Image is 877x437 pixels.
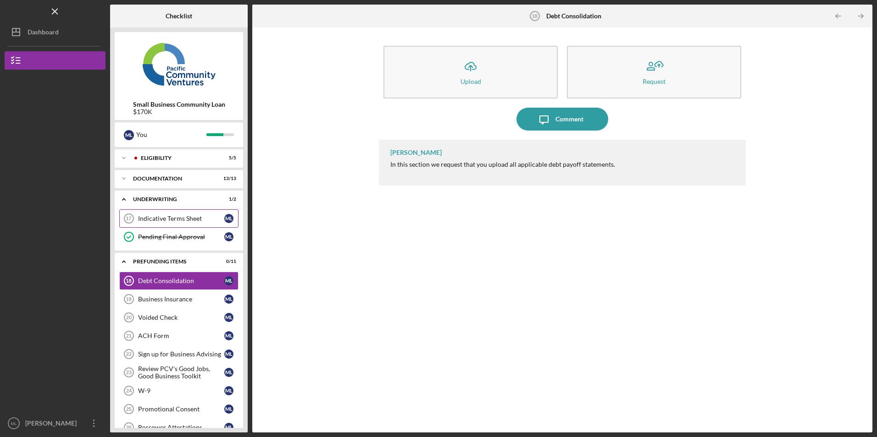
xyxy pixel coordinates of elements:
div: M L [224,232,233,241]
a: Pending Final ApprovalML [119,228,239,246]
div: M L [124,130,134,140]
div: M L [224,423,233,432]
div: You [136,127,206,142]
tspan: 23 [126,370,132,375]
a: 17Indicative Terms SheetML [119,209,239,228]
a: 24W-9ML [119,382,239,400]
a: 26Borrower AttestationsML [119,418,239,437]
div: M L [224,295,233,304]
a: 18Debt ConsolidationML [119,272,239,290]
div: Pending Final Approval [138,233,224,240]
div: Upload [461,78,481,85]
a: 22Sign up for Business AdvisingML [119,345,239,363]
div: Promotional Consent [138,405,224,413]
a: 21ACH FormML [119,327,239,345]
tspan: 22 [126,351,132,357]
div: M L [224,404,233,414]
div: ACH Form [138,332,224,339]
div: 5 / 5 [220,155,236,161]
div: W-9 [138,387,224,394]
button: Comment [516,108,608,131]
div: M L [224,368,233,377]
div: M L [224,350,233,359]
div: [PERSON_NAME] [23,414,83,435]
div: 1 / 2 [220,197,236,202]
div: 13 / 13 [220,176,236,181]
div: Review PCV's Good Jobs, Good Business Toolkit [138,365,224,380]
button: ML[PERSON_NAME] [5,414,105,432]
div: Eligibility [141,155,213,161]
b: Small Business Community Loan [133,101,225,108]
div: Indicative Terms Sheet [138,215,224,222]
button: Upload [383,46,558,98]
a: 19Business InsuranceML [119,290,239,308]
div: Request [643,78,666,85]
div: Voided Check [138,314,224,321]
button: Request [567,46,741,98]
tspan: 26 [126,425,132,430]
tspan: 20 [126,315,132,320]
div: M L [224,313,233,322]
tspan: 19 [126,296,131,302]
div: M L [224,331,233,340]
text: ML [11,421,17,426]
div: Underwriting [133,197,213,202]
a: 25Promotional ConsentML [119,400,239,418]
div: Dashboard [28,23,59,44]
div: In this section we request that you upload all applicable debt payoff statements. [390,161,615,168]
tspan: 21 [126,333,132,339]
a: 20Voided CheckML [119,308,239,327]
a: 23Review PCV's Good Jobs, Good Business ToolkitML [119,363,239,382]
div: Comment [555,108,583,131]
div: Documentation [133,176,213,181]
div: M L [224,276,233,285]
div: M L [224,386,233,395]
tspan: 24 [126,388,132,393]
div: Prefunding Items [133,259,213,264]
tspan: 17 [126,216,131,221]
div: Debt Consolidation [138,277,224,284]
div: $170K [133,108,225,115]
div: 0 / 11 [220,259,236,264]
div: Sign up for Business Advising [138,350,224,358]
b: Checklist [166,12,192,20]
tspan: 25 [126,406,132,412]
tspan: 18 [126,278,131,284]
div: [PERSON_NAME] [390,149,442,156]
b: Debt Consolidation [546,12,601,20]
div: Business Insurance [138,295,224,303]
button: Dashboard [5,23,105,41]
tspan: 18 [532,13,537,19]
img: Product logo [115,37,243,92]
div: Borrower Attestations [138,424,224,431]
div: M L [224,214,233,223]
